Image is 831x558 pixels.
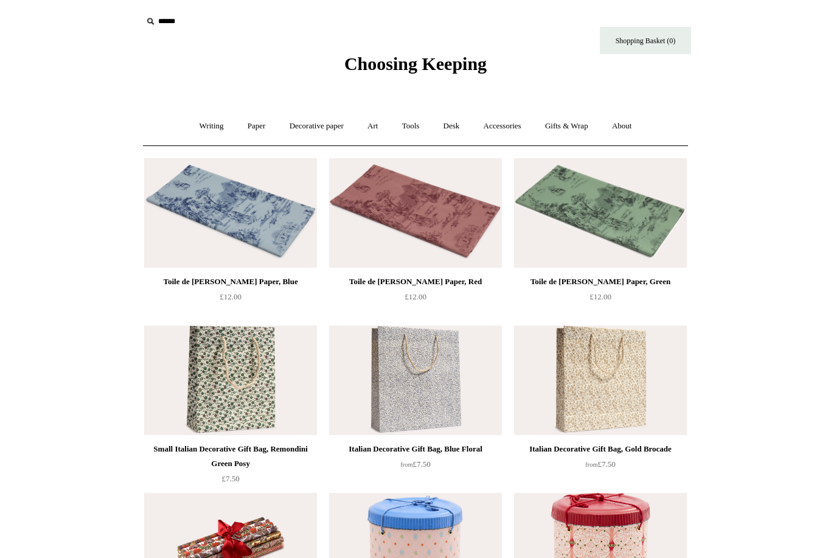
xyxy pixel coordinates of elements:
[517,274,684,289] div: Toile de [PERSON_NAME] Paper, Green
[534,110,599,142] a: Gifts & Wrap
[344,63,487,72] a: Choosing Keeping
[585,461,597,468] span: from
[514,158,687,268] img: Toile de Jouy Tissue Paper, Green
[189,110,235,142] a: Writing
[344,54,487,74] span: Choosing Keeping
[585,459,615,469] span: £7.50
[329,442,502,492] a: Italian Decorative Gift Bag, Blue Floral from£7.50
[601,110,643,142] a: About
[144,326,317,435] img: Small Italian Decorative Gift Bag, Remondini Green Posy
[279,110,355,142] a: Decorative paper
[433,110,471,142] a: Desk
[589,292,611,301] span: £12.00
[400,461,412,468] span: from
[405,292,426,301] span: £12.00
[329,326,502,435] img: Italian Decorative Gift Bag, Blue Floral
[517,442,684,456] div: Italian Decorative Gift Bag, Gold Brocade
[329,274,502,324] a: Toile de [PERSON_NAME] Paper, Red £12.00
[144,158,317,268] img: Toile de Jouy Tissue Paper, Blue
[220,292,242,301] span: £12.00
[329,326,502,435] a: Italian Decorative Gift Bag, Blue Floral Italian Decorative Gift Bag, Blue Floral
[514,326,687,435] a: Italian Decorative Gift Bag, Gold Brocade Italian Decorative Gift Bag, Gold Brocade
[473,110,532,142] a: Accessories
[147,274,314,289] div: Toile de [PERSON_NAME] Paper, Blue
[221,474,239,483] span: £7.50
[237,110,277,142] a: Paper
[356,110,389,142] a: Art
[144,326,317,435] a: Small Italian Decorative Gift Bag, Remondini Green Posy Small Italian Decorative Gift Bag, Remond...
[144,158,317,268] a: Toile de Jouy Tissue Paper, Blue Toile de Jouy Tissue Paper, Blue
[147,442,314,471] div: Small Italian Decorative Gift Bag, Remondini Green Posy
[600,27,691,54] a: Shopping Basket (0)
[514,274,687,324] a: Toile de [PERSON_NAME] Paper, Green £12.00
[329,158,502,268] a: Toile de Jouy Tissue Paper, Red Toile de Jouy Tissue Paper, Red
[144,274,317,324] a: Toile de [PERSON_NAME] Paper, Blue £12.00
[332,442,499,456] div: Italian Decorative Gift Bag, Blue Floral
[514,442,687,492] a: Italian Decorative Gift Bag, Gold Brocade from£7.50
[514,326,687,435] img: Italian Decorative Gift Bag, Gold Brocade
[391,110,431,142] a: Tools
[400,459,430,469] span: £7.50
[332,274,499,289] div: Toile de [PERSON_NAME] Paper, Red
[144,442,317,492] a: Small Italian Decorative Gift Bag, Remondini Green Posy £7.50
[329,158,502,268] img: Toile de Jouy Tissue Paper, Red
[514,158,687,268] a: Toile de Jouy Tissue Paper, Green Toile de Jouy Tissue Paper, Green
